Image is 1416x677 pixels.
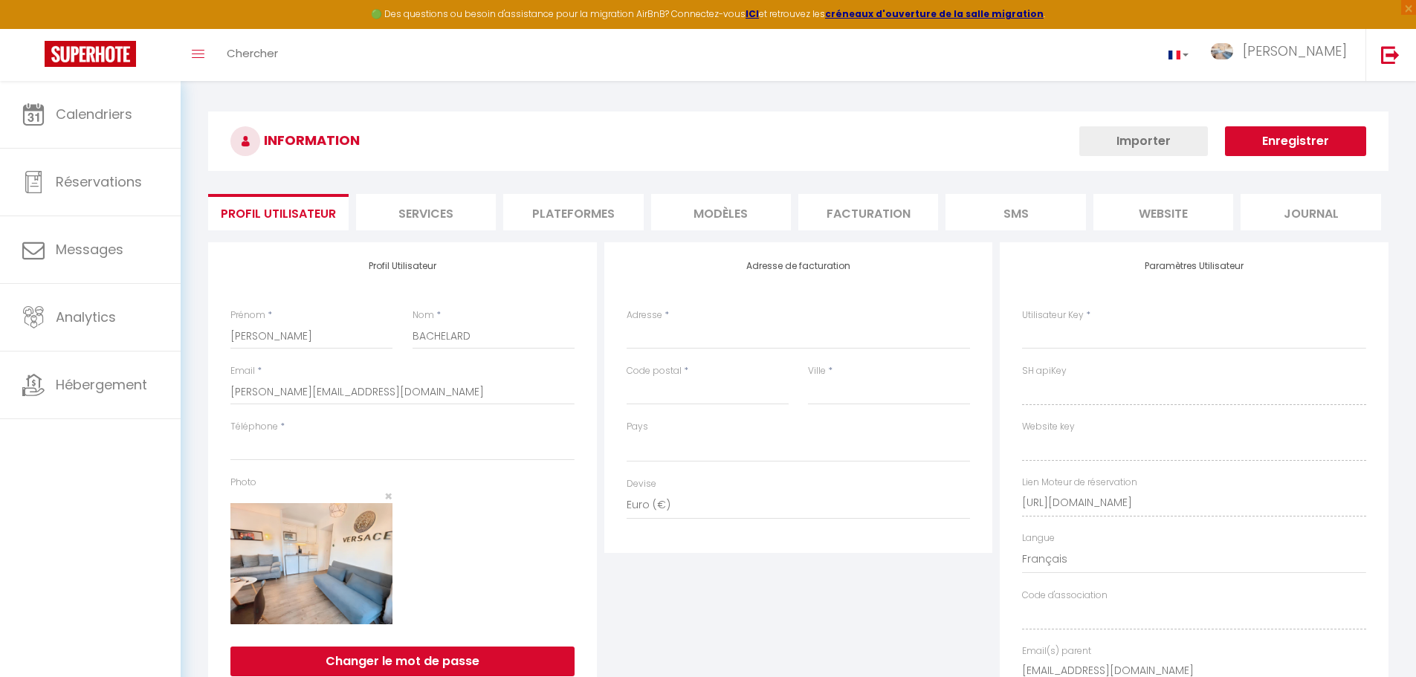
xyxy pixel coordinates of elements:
[230,503,392,625] img: 1757516712138.jpg
[56,240,123,259] span: Messages
[627,308,662,323] label: Adresse
[1022,308,1084,323] label: Utilisateur Key
[45,41,136,67] img: Super Booking
[1093,194,1233,230] li: website
[230,261,575,271] h4: Profil Utilisateur
[627,420,648,434] label: Pays
[1381,45,1400,64] img: logout
[56,375,147,394] span: Hébergement
[56,105,132,123] span: Calendriers
[1022,644,1091,658] label: Email(s) parent
[384,490,392,503] button: Close
[808,364,826,378] label: Ville
[12,6,56,51] button: Ouvrir le widget de chat LiveChat
[230,364,255,378] label: Email
[1211,43,1233,60] img: ...
[945,194,1085,230] li: SMS
[627,477,656,491] label: Devise
[1022,531,1055,545] label: Langue
[230,308,265,323] label: Prénom
[798,194,938,230] li: Facturation
[1241,194,1380,230] li: Journal
[746,7,759,20] a: ICI
[227,45,278,61] span: Chercher
[208,194,348,230] li: Profil Utilisateur
[1243,42,1347,60] span: [PERSON_NAME]
[356,194,496,230] li: Services
[1079,126,1208,156] button: Importer
[1225,126,1366,156] button: Enregistrer
[384,487,392,505] span: ×
[1200,29,1365,81] a: ... [PERSON_NAME]
[1022,420,1075,434] label: Website key
[413,308,434,323] label: Nom
[825,7,1044,20] a: créneaux d'ouverture de la salle migration
[1022,589,1108,603] label: Code d'association
[208,111,1388,171] h3: INFORMATION
[230,420,278,434] label: Téléphone
[230,647,575,676] button: Changer le mot de passe
[627,261,971,271] h4: Adresse de facturation
[216,29,289,81] a: Chercher
[627,364,682,378] label: Code postal
[230,476,256,490] label: Photo
[1022,261,1366,271] h4: Paramètres Utilisateur
[651,194,791,230] li: MODÈLES
[56,172,142,191] span: Réservations
[1022,476,1137,490] label: Lien Moteur de réservation
[1022,364,1067,378] label: SH apiKey
[56,308,116,326] span: Analytics
[503,194,643,230] li: Plateformes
